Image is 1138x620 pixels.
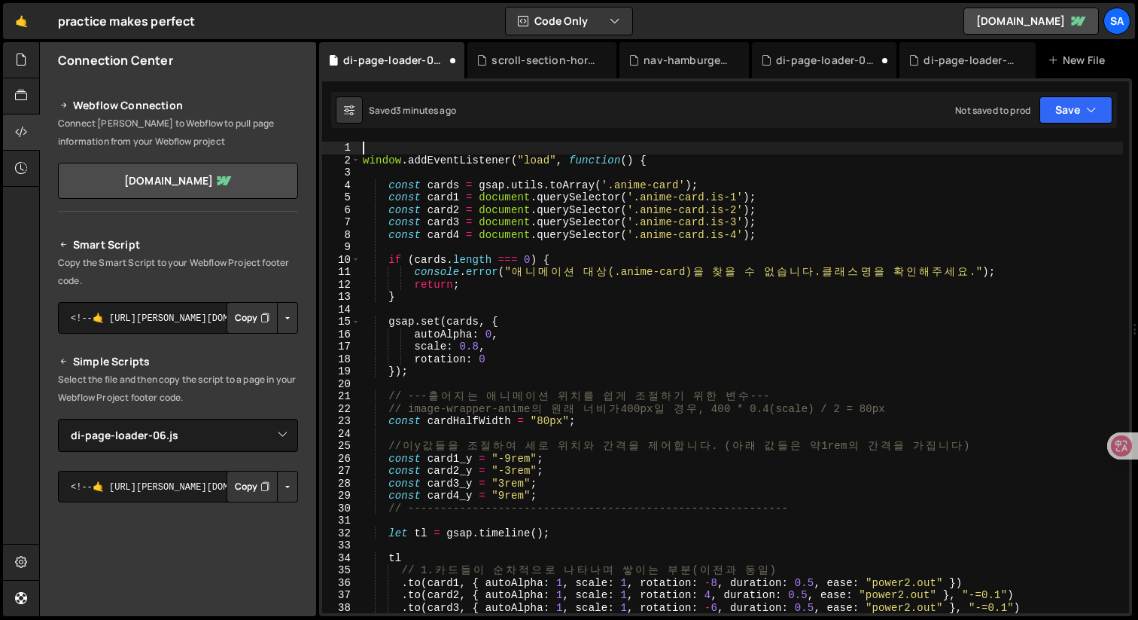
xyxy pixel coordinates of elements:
div: 3 minutes ago [396,104,456,117]
h2: Simple Scripts [58,353,298,371]
div: 15 [322,316,361,328]
div: di-page-loader-06.js [343,53,446,68]
div: 18 [322,353,361,366]
div: 34 [322,552,361,565]
div: 4 [322,179,361,192]
div: 38 [322,602,361,615]
div: 12 [322,279,361,292]
div: 31 [322,515,361,527]
div: 1 [322,142,361,154]
div: 36 [322,577,361,590]
p: Copy the Smart Script to your Webflow Project footer code. [58,254,298,290]
div: 27 [322,465,361,478]
textarea: <!--🤙 [URL][PERSON_NAME][DOMAIN_NAME]> <script>document.addEventListener("DOMContentLoaded", func... [58,471,298,502]
div: Button group with nested dropdown [227,302,298,334]
div: 6 [322,204,361,217]
div: 29 [322,490,361,502]
a: 🤙 [3,3,40,39]
div: 17 [322,341,361,353]
div: 37 [322,589,361,602]
p: Connect [PERSON_NAME] to Webflow to pull page information from your Webflow project [58,115,298,151]
div: 23 [322,415,361,428]
div: Not saved to prod [955,104,1030,117]
div: 19 [322,365,361,378]
div: 32 [322,527,361,540]
div: scroll-section-horizontal.js [491,53,598,68]
div: 8 [322,229,361,242]
div: 14 [322,304,361,316]
div: practice makes perfect [58,12,196,30]
div: 22 [322,403,361,416]
div: nav-hamburger.js [644,53,731,68]
div: 25 [322,440,361,453]
div: Saved [369,104,456,117]
div: 11 [322,266,361,279]
div: 35 [322,564,361,577]
div: 5 [322,191,361,204]
div: 21 [322,390,361,403]
div: 26 [322,453,361,466]
div: 16 [322,328,361,341]
div: 28 [322,478,361,490]
div: 2 [322,154,361,167]
button: Code Only [506,8,632,35]
div: 9 [322,241,361,254]
a: SA [1103,8,1130,35]
div: di-page-loader-04.js [776,53,878,68]
textarea: <!--🤙 [URL][PERSON_NAME][DOMAIN_NAME]> <script>document.addEventListener("DOMContentLoaded", func... [58,302,298,334]
div: 7 [322,216,361,229]
button: Copy [227,302,278,334]
div: 24 [322,428,361,441]
div: 30 [322,502,361,515]
div: 10 [322,254,361,267]
div: 13 [322,291,361,304]
div: 3 [322,166,361,179]
h2: Webflow Connection [58,96,298,115]
button: Copy [227,471,278,502]
div: Button group with nested dropdown [227,471,298,502]
div: New File [1048,53,1111,68]
a: [DOMAIN_NAME] [58,163,298,199]
a: [DOMAIN_NAME] [963,8,1099,35]
p: Select the file and then copy the script to a page in your Webflow Project footer code. [58,371,298,407]
div: di-page-loader-1.js [923,53,1018,68]
h2: Connection Center [58,52,173,69]
h2: Smart Script [58,236,298,254]
div: 20 [322,378,361,391]
div: 33 [322,539,361,552]
button: Save [1039,96,1112,124]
